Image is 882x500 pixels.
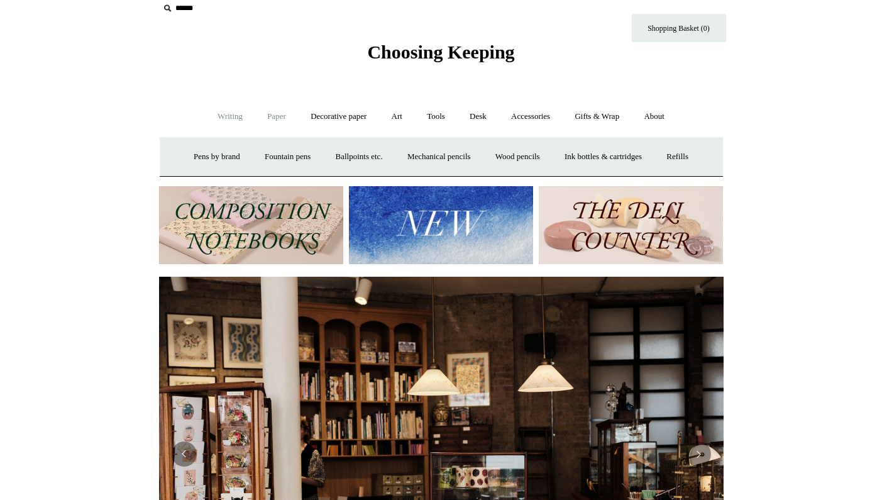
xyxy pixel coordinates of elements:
a: Tools [416,100,456,133]
img: New.jpg__PID:f73bdf93-380a-4a35-bcfe-7823039498e1 [349,186,533,265]
a: Paper [256,100,297,133]
span: Choosing Keeping [367,42,514,62]
a: Wood pencils [484,140,551,174]
button: Next [686,442,711,467]
a: Ink bottles & cartridges [553,140,653,174]
a: Choosing Keeping [367,52,514,60]
a: Gifts & Wrap [563,100,631,133]
img: 202302 Composition ledgers.jpg__PID:69722ee6-fa44-49dd-a067-31375e5d54ec [159,186,343,265]
a: Writing [206,100,254,133]
a: Accessories [500,100,561,133]
a: Shopping Basket (0) [632,14,726,42]
a: Decorative paper [299,100,378,133]
a: Art [380,100,414,133]
a: About [632,100,676,133]
img: The Deli Counter [539,186,723,265]
a: Desk [458,100,498,133]
a: Fountain pens [253,140,322,174]
a: Refills [655,140,700,174]
a: Mechanical pencils [396,140,482,174]
button: Previous [172,442,197,467]
a: Pens by brand [182,140,251,174]
a: Ballpoints etc. [324,140,394,174]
